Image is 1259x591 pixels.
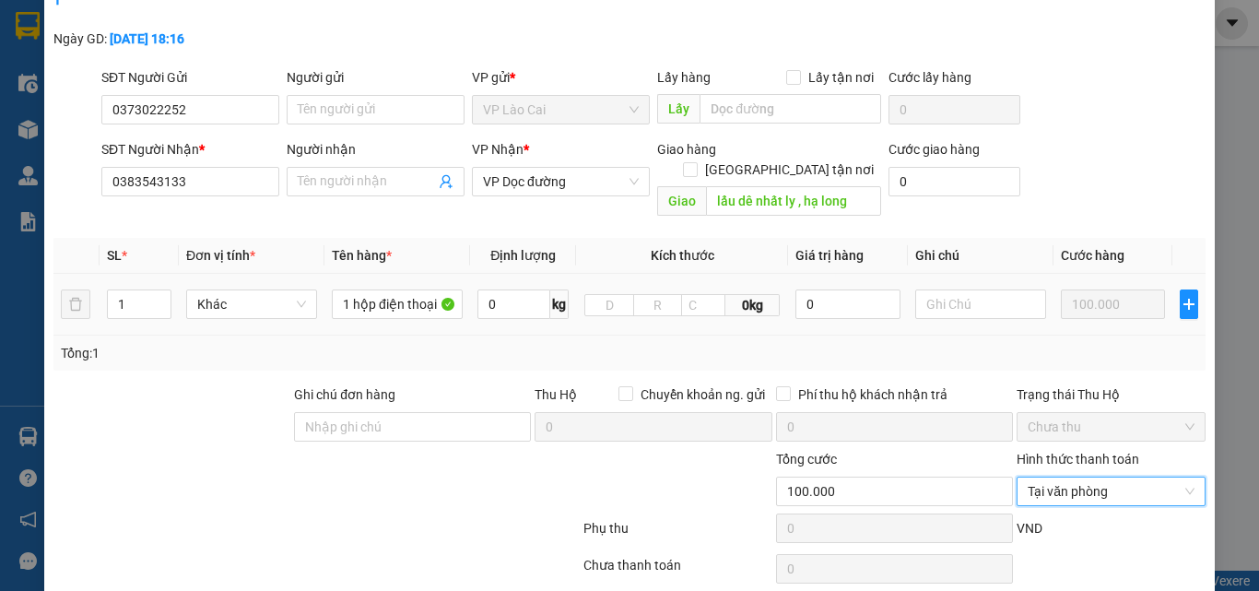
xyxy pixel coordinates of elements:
[801,67,881,88] span: Lấy tận nơi
[1181,297,1197,312] span: plus
[1061,248,1124,263] span: Cước hàng
[908,238,1053,274] th: Ghi chú
[61,290,90,319] button: delete
[1061,290,1165,319] input: 0
[332,290,463,319] input: VD: Bàn, Ghế
[584,294,634,316] input: D
[915,290,1046,319] input: Ghi Chú
[633,294,683,316] input: R
[101,139,279,160] div: SĐT Người Nhận
[490,248,556,263] span: Định lượng
[550,290,569,319] span: kg
[294,387,395,402] label: Ghi chú đơn hàng
[535,387,577,402] span: Thu Hộ
[582,518,774,550] div: Phụ thu
[101,67,279,88] div: SĐT Người Gửi
[287,139,465,160] div: Người nhận
[633,384,772,405] span: Chuyển khoản ng. gửi
[439,174,453,189] span: user-add
[1017,452,1139,467] label: Hình thức thanh toán
[110,31,184,46] b: [DATE] 18:16
[1028,478,1194,505] span: Tại văn phòng
[888,95,1020,124] input: Cước lấy hàng
[651,248,714,263] span: Kích thước
[706,186,881,216] input: Dọc đường
[700,94,881,124] input: Dọc đường
[657,70,711,85] span: Lấy hàng
[657,94,700,124] span: Lấy
[483,96,639,124] span: VP Lào Cai
[791,384,955,405] span: Phí thu hộ khách nhận trả
[472,67,650,88] div: VP gửi
[197,290,306,318] span: Khác
[53,29,242,49] div: Ngày GD:
[776,452,837,467] span: Tổng cước
[287,67,465,88] div: Người gửi
[888,167,1020,196] input: Cước giao hàng
[107,248,122,263] span: SL
[332,248,392,263] span: Tên hàng
[472,142,524,157] span: VP Nhận
[483,168,639,195] span: VP Dọc đường
[582,555,774,587] div: Chưa thanh toán
[186,248,255,263] span: Đơn vị tính
[888,70,971,85] label: Cước lấy hàng
[1017,521,1042,536] span: VND
[1180,290,1198,319] button: plus
[888,142,980,157] label: Cước giao hàng
[698,160,881,180] span: [GEOGRAPHIC_DATA] tận nơi
[725,294,780,316] span: 0kg
[657,186,706,216] span: Giao
[61,343,488,363] div: Tổng: 1
[681,294,725,316] input: C
[1017,384,1206,405] div: Trạng thái Thu Hộ
[795,248,864,263] span: Giá trị hàng
[1028,413,1194,441] span: Chưa thu
[294,412,531,442] input: Ghi chú đơn hàng
[657,142,716,157] span: Giao hàng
